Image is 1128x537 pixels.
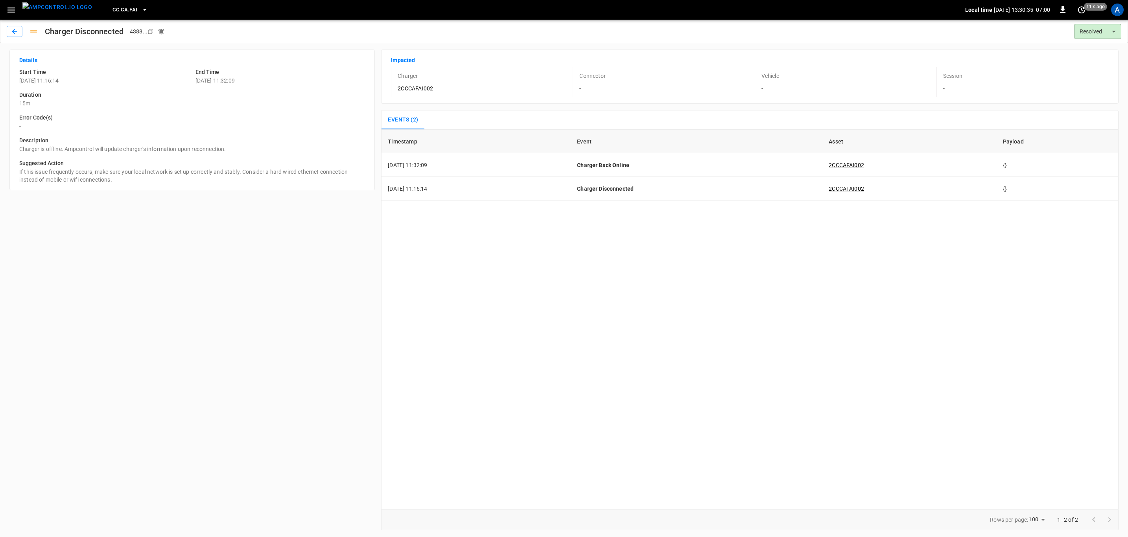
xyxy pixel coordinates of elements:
[382,130,571,153] th: Timestamp
[822,130,996,153] th: Asset
[997,130,1118,153] th: Payload
[112,6,137,15] span: CC.CA.FAI
[195,77,365,85] p: [DATE] 11:32:09
[573,67,745,97] div: -
[130,28,147,35] div: 4388 ...
[19,114,365,122] h6: Error Code(s)
[990,516,1028,524] p: Rows per page:
[19,91,365,99] h6: Duration
[761,72,779,80] p: Vehicle
[1111,4,1124,16] div: profile-icon
[109,2,151,18] button: CC.CA.FAI
[382,177,571,200] td: [DATE] 11:16:14
[158,28,165,35] div: Notifications sent
[577,161,816,169] p: Charger Back Online
[829,186,864,192] a: 2CCCAFAI002
[19,136,365,145] h6: Description
[1074,24,1121,39] div: Resolved
[398,85,433,92] a: 2CCCAFAI002
[997,177,1118,200] td: {}
[936,67,1109,97] div: -
[965,6,992,14] p: Local time
[943,72,962,80] p: Session
[994,6,1050,14] p: [DATE] 13:30:35 -07:00
[1028,514,1047,525] div: 100
[19,168,365,184] p: If this issue frequently occurs, make sure your local network is set up correctly and stably. Con...
[1057,516,1078,524] p: 1–2 of 2
[19,122,365,130] p: -
[829,162,864,168] a: 2CCCAFAI002
[398,72,418,80] p: Charger
[382,130,1118,200] table: sessions table
[382,153,571,177] td: [DATE] 11:32:09
[19,145,365,153] p: Charger is offline. Ampcontrol will update charger's information upon reconnection.
[571,130,822,153] th: Event
[382,110,424,129] button: Events (2)
[997,153,1118,177] td: {}
[19,99,365,107] p: 15m
[195,68,365,77] h6: End Time
[1084,3,1107,11] span: 11 s ago
[19,68,189,77] h6: Start Time
[579,72,605,80] p: Connector
[381,129,1119,509] div: sessions table
[391,56,1109,64] p: Impacted
[755,67,927,97] div: -
[19,77,189,85] p: [DATE] 11:16:14
[19,159,365,168] h6: Suggested Action
[45,25,123,38] h1: Charger Disconnected
[1075,4,1088,16] button: set refresh interval
[577,185,816,193] p: Charger Disconnected
[147,27,155,36] div: copy
[22,2,92,12] img: ampcontrol.io logo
